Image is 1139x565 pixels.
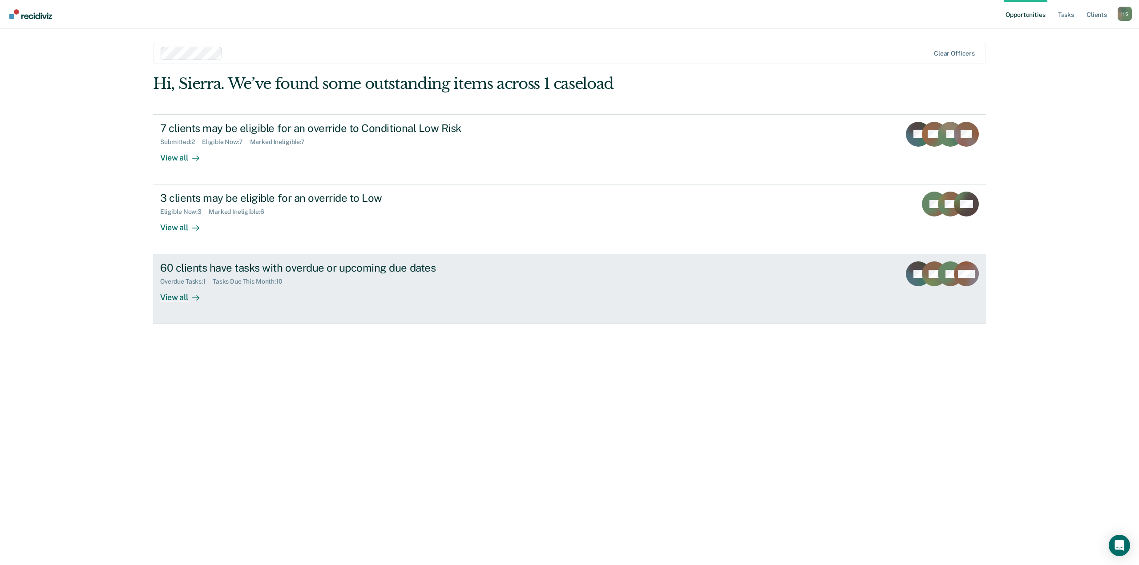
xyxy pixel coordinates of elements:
div: H S [1118,7,1132,21]
div: Overdue Tasks : 1 [160,278,213,285]
div: Marked Ineligible : 6 [209,208,271,216]
a: 60 clients have tasks with overdue or upcoming due datesOverdue Tasks:1Tasks Due This Month:10Vie... [153,254,986,324]
div: 60 clients have tasks with overdue or upcoming due dates [160,261,473,274]
div: 3 clients may be eligible for an override to Low [160,192,473,204]
div: Eligible Now : 7 [202,138,250,146]
div: Eligible Now : 3 [160,208,209,216]
a: 7 clients may be eligible for an override to Conditional Low RiskSubmitted:2Eligible Now:7Marked ... [153,114,986,184]
div: Submitted : 2 [160,138,202,146]
a: 3 clients may be eligible for an override to LowEligible Now:3Marked Ineligible:6View all [153,184,986,254]
div: Hi, Sierra. We’ve found some outstanding items across 1 caseload [153,75,820,93]
button: Profile dropdown button [1118,7,1132,21]
div: Clear officers [934,50,975,57]
div: Open Intercom Messenger [1109,535,1130,556]
div: View all [160,216,210,233]
div: View all [160,285,210,303]
div: Tasks Due This Month : 10 [213,278,290,285]
div: 7 clients may be eligible for an override to Conditional Low Risk [160,122,473,135]
div: View all [160,145,210,163]
img: Recidiviz [9,9,52,19]
div: Marked Ineligible : 7 [250,138,312,146]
